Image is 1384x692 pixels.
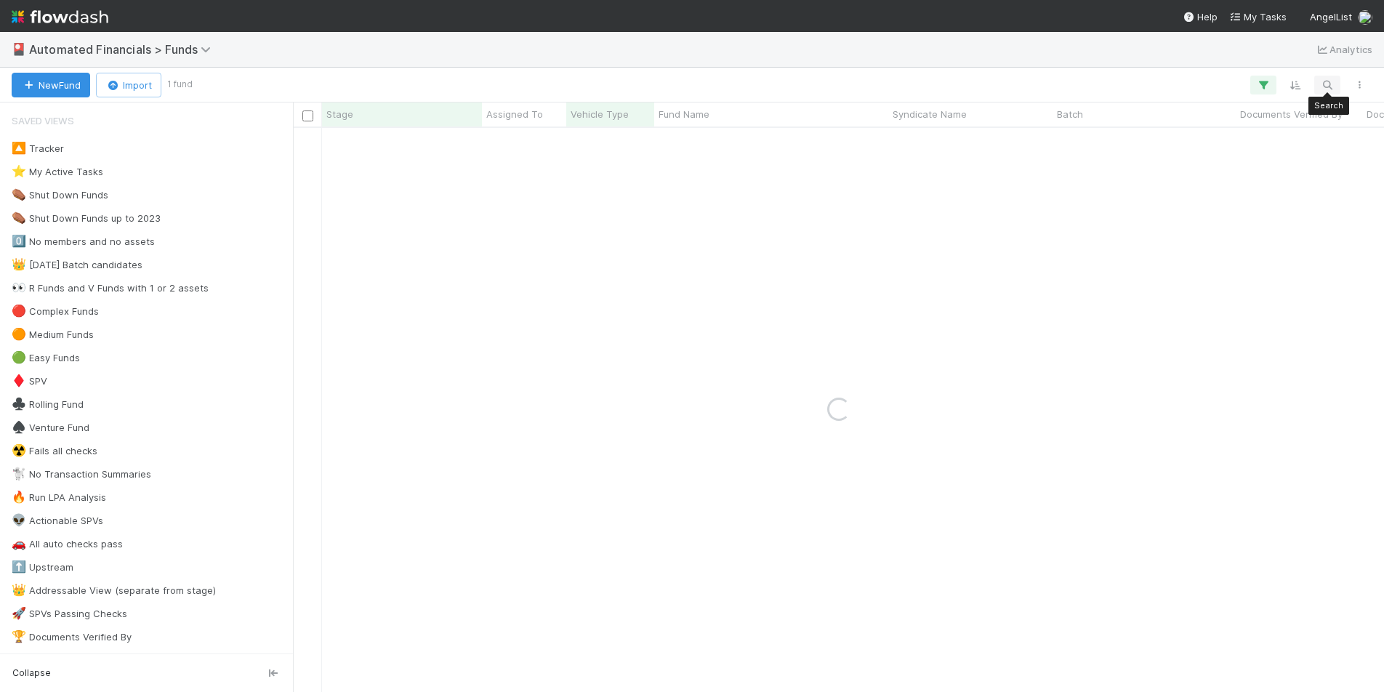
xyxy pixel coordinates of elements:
span: 🚀 [12,607,26,619]
div: Upstream [12,558,73,576]
span: ⭐ [12,165,26,177]
span: 0️⃣ [12,235,26,247]
div: [DATE] Batch candidates [12,256,142,274]
div: Actionable SPVs [12,512,103,530]
span: 🐩 [12,467,26,480]
div: Easy Funds [12,349,80,367]
img: avatar_5ff1a016-d0ce-496a-bfbe-ad3802c4d8a0.png [1358,10,1372,25]
div: Documents Verified By [12,628,132,646]
div: Addressable View (separate from stage) [12,582,216,600]
span: Saved Views [12,106,74,135]
span: 👑 [12,258,26,270]
div: Medium Funds [12,326,94,344]
span: Fund Name [659,107,709,121]
span: Vehicle Type [571,107,629,121]
span: 🏆 [12,630,26,643]
span: 🔥 [12,491,26,503]
div: Run LPA Analysis [12,488,106,507]
div: Shut Down Funds up to 2023 [12,209,161,228]
div: SPVs Passing Checks [12,605,127,623]
small: 1 fund [167,78,193,91]
input: Toggle All Rows Selected [302,110,313,121]
span: AngelList [1310,11,1352,23]
div: No Transaction Summaries [12,465,151,483]
span: ♦️ [12,374,26,387]
div: Tracker [12,140,64,158]
div: Complex Funds [12,302,99,321]
span: Stage [326,107,353,121]
span: ☢️ [12,444,26,456]
button: Import [96,73,161,97]
span: Collapse [12,667,51,680]
div: SPV [12,372,47,390]
a: My Tasks [1229,9,1287,24]
button: NewFund [12,73,90,97]
div: R Funds and V Funds with 1 or 2 assets [12,279,209,297]
span: 👽 [12,514,26,526]
div: Rolling Fund [12,395,84,414]
span: ⚰️ [12,188,26,201]
div: Passes all Asset Document Checks [12,651,190,669]
div: No members and no assets [12,233,155,251]
span: Documents Verified By [1240,107,1343,121]
span: 🔴 [12,305,26,317]
span: Automated Financials > Funds [29,42,218,57]
div: My Active Tasks [12,163,103,181]
span: 🟢 [12,351,26,363]
span: ♠️ [12,421,26,433]
span: 🟠 [12,328,26,340]
div: Venture Fund [12,419,89,437]
div: All auto checks pass [12,535,123,553]
span: 🚗 [12,537,26,550]
span: Batch [1057,107,1083,121]
span: Assigned To [486,107,543,121]
span: 👀 [12,281,26,294]
span: ⬆️ [12,560,26,573]
span: 👑 [12,584,26,596]
a: Analytics [1315,41,1372,58]
span: 🎴 [12,43,26,55]
img: logo-inverted-e16ddd16eac7371096b0.svg [12,4,108,29]
span: My Tasks [1229,11,1287,23]
span: 🔼 [12,142,26,154]
span: ⚰️ [12,212,26,224]
span: Syndicate Name [893,107,967,121]
div: Shut Down Funds [12,186,108,204]
div: Fails all checks [12,442,97,460]
span: ♣️ [12,398,26,410]
div: Help [1183,9,1218,24]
